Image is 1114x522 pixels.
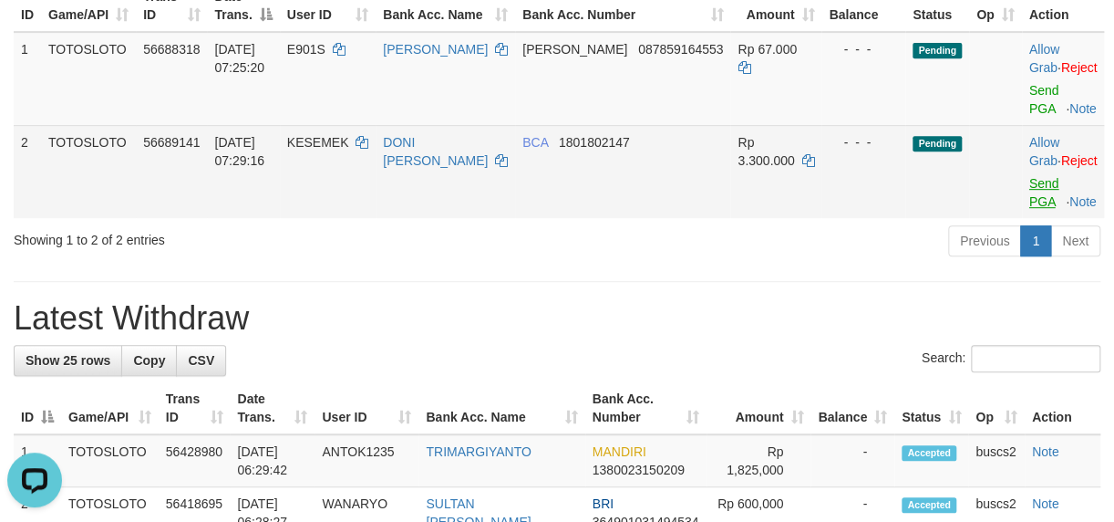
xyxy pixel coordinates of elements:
[1061,60,1098,75] a: Reject
[971,345,1100,372] input: Search:
[948,225,1021,256] a: Previous
[159,434,231,487] td: 56428980
[143,135,200,150] span: 56689141
[1032,496,1059,511] a: Note
[61,382,159,434] th: Game/API: activate to sort column ascending
[593,463,685,477] span: Copy 1380023150209 to clipboard
[1020,225,1051,256] a: 1
[810,382,894,434] th: Balance: activate to sort column ascending
[14,382,61,434] th: ID: activate to sort column descending
[1032,444,1059,459] a: Note
[1061,153,1098,168] a: Reject
[61,434,159,487] td: TOTOSLOTO
[143,42,200,57] span: 56688318
[14,300,1100,337] h1: Latest Withdraw
[287,42,325,57] span: E901S
[902,497,956,513] span: Accepted
[1050,225,1100,256] a: Next
[829,40,898,58] div: - - -
[559,135,630,150] span: Copy 1801802147 to clipboard
[1022,32,1105,126] td: ·
[1029,42,1059,75] a: Allow Grab
[1029,83,1059,116] a: Send PGA
[214,42,264,75] span: [DATE] 07:25:20
[638,42,723,57] span: Copy 087859164553 to clipboard
[188,353,214,368] span: CSV
[1029,42,1061,75] span: ·
[738,135,794,168] span: Rp 3.300.000
[7,7,62,62] button: Open LiveChat chat widget
[707,382,811,434] th: Amount: activate to sort column ascending
[593,444,646,459] span: MANDIRI
[810,434,894,487] td: -
[230,434,315,487] td: [DATE] 06:29:42
[133,353,165,368] span: Copy
[1025,382,1100,434] th: Action
[287,135,349,150] span: KESEMEK
[14,125,41,218] td: 2
[1069,101,1097,116] a: Note
[585,382,707,434] th: Bank Acc. Number: activate to sort column ascending
[41,32,136,126] td: TOTOSLOTO
[894,382,968,434] th: Status: activate to sort column ascending
[214,135,264,168] span: [DATE] 07:29:16
[159,382,231,434] th: Trans ID: activate to sort column ascending
[14,434,61,487] td: 1
[383,42,488,57] a: [PERSON_NAME]
[1069,194,1097,209] a: Note
[14,224,450,249] div: Showing 1 to 2 of 2 entries
[707,434,811,487] td: Rp 1,825,000
[522,42,627,57] span: [PERSON_NAME]
[26,353,110,368] span: Show 25 rows
[593,496,614,511] span: BRI
[522,135,548,150] span: BCA
[1022,125,1105,218] td: ·
[14,345,122,376] a: Show 25 rows
[426,444,531,459] a: TRIMARGIYANTO
[176,345,226,376] a: CSV
[1029,135,1061,168] span: ·
[14,32,41,126] td: 1
[1029,135,1059,168] a: Allow Grab
[315,434,418,487] td: ANTOK1235
[738,42,797,57] span: Rp 67.000
[315,382,418,434] th: User ID: activate to sort column ascending
[121,345,177,376] a: Copy
[383,135,488,168] a: DONI [PERSON_NAME]
[1029,176,1059,209] a: Send PGA
[968,434,1025,487] td: buscs2
[913,136,962,151] span: Pending
[922,345,1100,372] label: Search:
[41,125,136,218] td: TOTOSLOTO
[829,133,898,151] div: - - -
[913,43,962,58] span: Pending
[902,445,956,461] span: Accepted
[968,382,1025,434] th: Op: activate to sort column ascending
[418,382,584,434] th: Bank Acc. Name: activate to sort column ascending
[230,382,315,434] th: Date Trans.: activate to sort column ascending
